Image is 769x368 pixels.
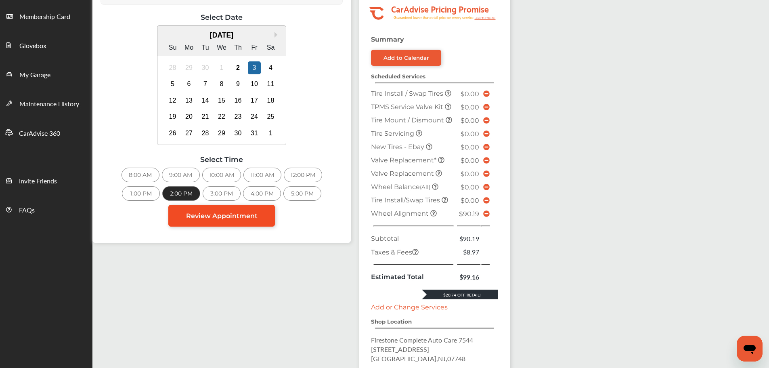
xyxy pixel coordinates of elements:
span: $0.00 [461,130,479,138]
a: Glovebox [0,30,92,59]
span: Firestone Complete Auto Care 7544 [371,335,473,345]
span: Wheel Balance [371,183,432,191]
span: My Garage [19,70,50,80]
div: Add to Calendar [383,55,429,61]
td: Estimated Total [369,270,456,284]
span: Tire Install/Swap Tires [371,196,442,204]
a: Add or Change Services [371,303,448,311]
span: Tire Mount / Dismount [371,116,446,124]
span: Maintenance History [19,99,79,109]
span: Glovebox [19,41,46,51]
tspan: Guaranteed lower than retail price on every service. [394,15,474,20]
span: $0.00 [461,117,479,124]
span: $90.19 [459,210,479,218]
tspan: Learn more [474,15,496,20]
td: $8.97 [456,245,481,259]
td: $90.19 [456,232,481,245]
span: Invite Friends [19,176,57,187]
span: $0.00 [461,157,479,164]
span: Review Appointment [186,212,258,220]
span: Taxes & Fees [371,248,419,256]
strong: Summary [371,36,404,43]
span: Valve Replacement* [371,156,438,164]
small: (All) [420,184,430,190]
span: CarAdvise 360 [19,128,60,139]
span: TPMS Service Valve Kit [371,103,445,111]
strong: Shop Location [371,318,412,325]
tspan: CarAdvise Pricing Promise [391,1,489,16]
span: [STREET_ADDRESS] [371,345,429,354]
div: $20.74 Off Retail! [422,292,498,298]
span: Membership Card [19,12,70,22]
span: FAQs [19,205,35,216]
span: $0.00 [461,90,479,98]
span: $0.00 [461,143,479,151]
a: My Garage [0,59,92,88]
span: Tire Install / Swap Tires [371,90,445,97]
span: $0.00 [461,183,479,191]
td: Subtotal [369,232,456,245]
span: New Tires - Ebay [371,143,426,151]
a: Add to Calendar [371,50,441,66]
span: $0.00 [461,103,479,111]
span: Wheel Alignment [371,210,430,217]
span: [GEOGRAPHIC_DATA] , NJ , 07748 [371,354,465,363]
span: $0.00 [461,170,479,178]
a: Maintenance History [0,88,92,118]
td: $99.16 [456,270,481,284]
span: Tire Servicing [371,130,416,137]
span: Valve Replacement [371,170,436,177]
iframe: Button to launch messaging window [737,336,763,362]
strong: Scheduled Services [371,73,425,80]
a: Review Appointment [168,205,275,227]
a: Membership Card [0,1,92,30]
span: $0.00 [461,197,479,204]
